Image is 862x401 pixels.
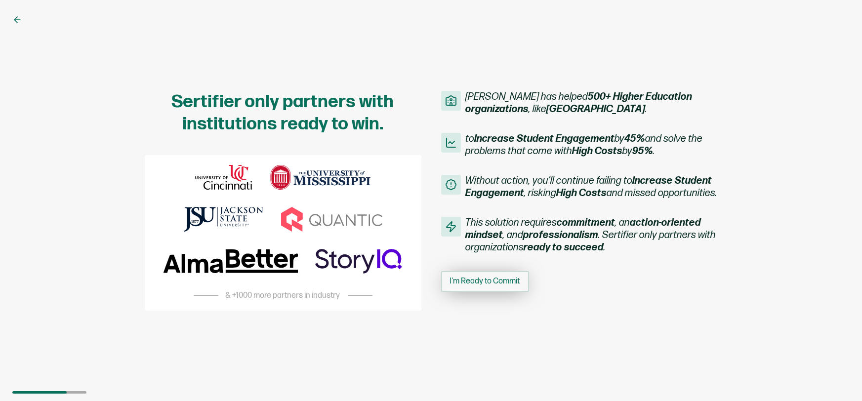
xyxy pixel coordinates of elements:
[315,249,402,274] img: storyiq-logo.svg
[164,249,298,274] img: alma-better-logo.svg
[441,271,529,292] button: I'm Ready to Commit
[625,133,646,145] b: 45%
[573,145,623,157] b: High Costs
[466,91,693,115] b: 500+ Higher Education organizations
[466,175,718,200] span: Without action, you’ll continue failing to , risking and missed opportunities.
[281,207,382,232] img: quantic-logo.svg
[813,354,862,401] iframe: Chat Widget
[270,165,370,190] img: university-of-mississippi-logo.svg
[547,103,646,115] b: [GEOGRAPHIC_DATA]
[633,145,654,157] b: 95%
[145,91,421,135] h1: Sertifier only partners with institutions ready to win.
[466,133,718,158] span: to by and solve the problems that come with by .
[466,175,712,199] b: Increase Student Engagement
[557,187,607,199] b: High Costs
[183,207,264,232] img: jsu-logo.svg
[557,217,616,229] b: commitment
[466,91,718,116] span: [PERSON_NAME] has helped , like .
[466,217,701,241] b: action-oriented mindset
[226,291,340,301] span: & +1000 more partners in industry
[475,133,615,145] b: Increase Student Engagement
[466,217,718,254] span: This solution requires , an , and . Sertifier only partners with organizations .
[524,229,599,241] b: professionalism
[524,241,604,253] b: ready to succeed
[195,165,252,190] img: university-of-cincinnati-logo.svg
[450,278,520,285] span: I'm Ready to Commit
